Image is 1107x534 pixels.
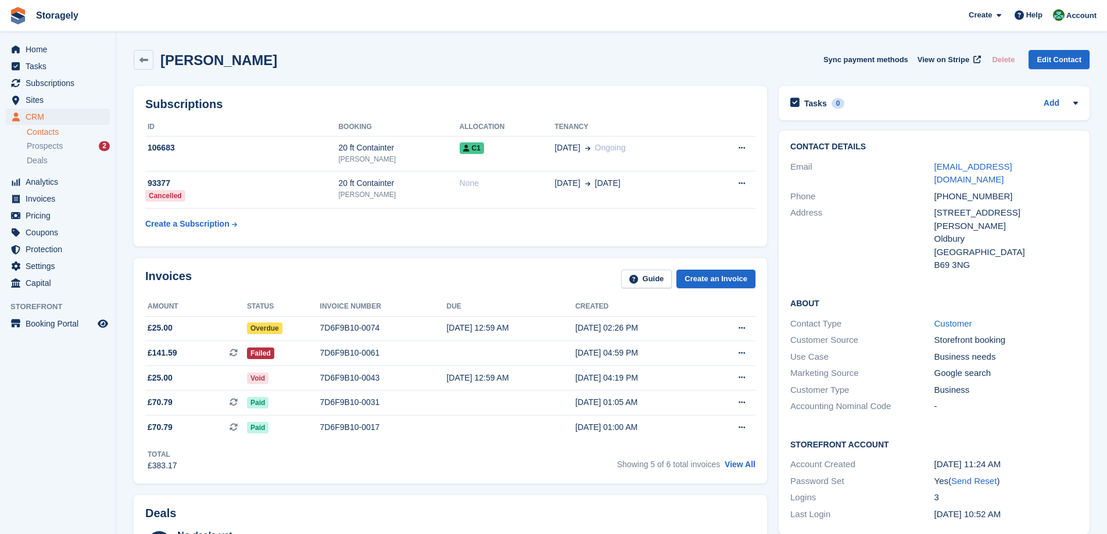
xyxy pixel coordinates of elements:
a: Contacts [27,127,110,138]
div: Oldbury [934,232,1078,246]
button: Sync payment methods [823,50,908,69]
span: Storefront [10,301,116,313]
div: - [934,400,1078,413]
a: menu [6,75,110,91]
h2: Storefront Account [790,438,1078,450]
div: [DATE] 04:19 PM [575,372,705,384]
span: Capital [26,275,95,291]
a: menu [6,258,110,274]
span: Booking Portal [26,316,95,332]
span: Protection [26,241,95,257]
a: View on Stripe [913,50,983,69]
span: £141.59 [148,347,177,359]
span: CRM [26,109,95,125]
div: Password Set [790,475,934,488]
h2: Subscriptions [145,98,755,111]
div: [DATE] 02:26 PM [575,322,705,334]
div: Customer Type [790,384,934,397]
th: Invoice number [320,298,447,316]
div: Storefront booking [934,334,1078,347]
div: 20 ft Containter [338,142,459,154]
div: Email [790,160,934,187]
span: Pricing [26,207,95,224]
div: Account Created [790,458,934,471]
a: Prospects 2 [27,140,110,152]
div: Logins [790,491,934,504]
div: Google search [934,367,1078,380]
span: Account [1066,10,1097,21]
div: £383.17 [148,460,177,472]
span: [DATE] [554,142,580,154]
a: menu [6,41,110,58]
span: C1 [460,142,484,154]
div: 7D6F9B10-0061 [320,347,447,359]
div: Accounting Nominal Code [790,400,934,413]
a: Preview store [96,317,110,331]
img: Notifications [1053,9,1065,21]
div: [DATE] 11:24 AM [934,458,1078,471]
span: Paid [247,422,268,433]
div: [PERSON_NAME] [338,189,459,200]
span: Coupons [26,224,95,241]
span: Analytics [26,174,95,190]
div: 0 [832,98,845,109]
div: B69 3NG [934,259,1078,272]
span: Showing 5 of 6 total invoices [617,460,720,469]
div: Contact Type [790,317,934,331]
a: menu [6,58,110,74]
a: menu [6,316,110,332]
div: 106683 [145,142,338,154]
div: Phone [790,190,934,203]
th: ID [145,118,338,137]
span: [DATE] [554,177,580,189]
h2: Invoices [145,270,192,289]
button: Delete [987,50,1019,69]
a: Customer [934,318,972,328]
span: Sites [26,92,95,108]
a: menu [6,207,110,224]
a: Send Reset [951,476,997,486]
h2: [PERSON_NAME] [160,52,277,68]
span: Home [26,41,95,58]
span: Void [247,372,268,384]
a: menu [6,109,110,125]
div: 7D6F9B10-0031 [320,396,447,408]
div: 7D6F9B10-0043 [320,372,447,384]
a: Guide [621,270,672,289]
th: Status [247,298,320,316]
div: Yes [934,475,1078,488]
span: Settings [26,258,95,274]
span: View on Stripe [918,54,969,66]
a: View All [725,460,755,469]
div: Cancelled [145,190,185,202]
th: Booking [338,118,459,137]
div: Last Login [790,508,934,521]
div: 20 ft Containter [338,177,459,189]
th: Allocation [460,118,555,137]
div: [PHONE_NUMBER] [934,190,1078,203]
div: Marketing Source [790,367,934,380]
span: Ongoing [595,143,626,152]
img: stora-icon-8386f47178a22dfd0bd8f6a31ec36ba5ce8667c1dd55bd0f319d3a0aa187defe.svg [9,7,27,24]
div: [PERSON_NAME] [338,154,459,164]
div: [DATE] 01:05 AM [575,396,705,408]
span: Deals [27,155,48,166]
div: [DATE] 04:59 PM [575,347,705,359]
div: Customer Source [790,334,934,347]
h2: About [790,297,1078,309]
span: £70.79 [148,421,173,433]
th: Created [575,298,705,316]
h2: Tasks [804,98,827,109]
th: Due [446,298,575,316]
div: Business needs [934,350,1078,364]
a: menu [6,191,110,207]
div: [DATE] 12:59 AM [446,322,575,334]
div: 3 [934,491,1078,504]
a: Storagely [31,6,83,25]
span: [DATE] [595,177,621,189]
span: Paid [247,397,268,408]
div: [DATE] 01:00 AM [575,421,705,433]
div: [DATE] 12:59 AM [446,372,575,384]
span: Prospects [27,141,63,152]
span: Overdue [247,322,282,334]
